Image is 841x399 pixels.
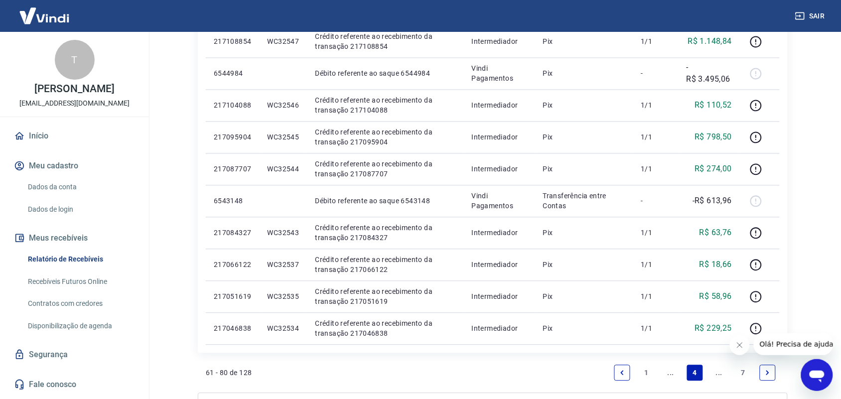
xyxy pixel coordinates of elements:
p: 217051619 [214,292,252,302]
p: R$ 110,52 [695,100,732,112]
p: 217087707 [214,164,252,174]
p: Crédito referente ao recebimento da transação 217066122 [315,255,455,275]
p: R$ 18,66 [700,259,732,271]
p: Intermediador [472,292,527,302]
iframe: Fechar mensagem [730,335,750,355]
p: Crédito referente ao recebimento da transação 217108854 [315,32,455,52]
p: [EMAIL_ADDRESS][DOMAIN_NAME] [19,98,130,109]
p: Vindi Pagamentos [472,191,527,211]
p: 217104088 [214,101,252,111]
p: Intermediador [472,164,527,174]
a: Dados de login [24,199,137,220]
a: Fale conosco [12,374,137,396]
ul: Pagination [610,361,780,385]
p: 1/1 [641,324,671,334]
p: R$ 63,76 [700,227,732,239]
p: Pix [543,37,625,47]
p: -R$ 3.495,06 [687,62,732,86]
span: Olá! Precisa de ajuda? [6,7,84,15]
p: WC32543 [268,228,299,238]
p: 6543148 [214,196,252,206]
p: 1/1 [641,164,671,174]
p: Pix [543,260,625,270]
a: Jump forward [711,365,727,381]
p: 1/1 [641,292,671,302]
p: R$ 274,00 [695,163,732,175]
iframe: Botão para abrir a janela de mensagens [801,359,833,391]
a: Page 7 [735,365,751,381]
p: WC32537 [268,260,299,270]
p: Crédito referente ao recebimento da transação 217046838 [315,319,455,339]
p: WC32534 [268,324,299,334]
p: 217095904 [214,133,252,142]
img: Vindi [12,0,77,31]
p: 217066122 [214,260,252,270]
p: Vindi Pagamentos [472,64,527,84]
p: Intermediador [472,133,527,142]
a: Next page [760,365,776,381]
a: Jump backward [663,365,679,381]
p: Pix [543,69,625,79]
p: Crédito referente ao recebimento da transação 217051619 [315,287,455,307]
p: Pix [543,133,625,142]
p: Intermediador [472,228,527,238]
p: WC32546 [268,101,299,111]
p: 217084327 [214,228,252,238]
p: WC32535 [268,292,299,302]
a: Recebíveis Futuros Online [24,271,137,292]
a: Disponibilização de agenda [24,316,137,336]
p: Crédito referente ao recebimento da transação 217095904 [315,128,455,147]
p: Pix [543,101,625,111]
p: 217108854 [214,37,252,47]
p: Intermediador [472,101,527,111]
p: Pix [543,164,625,174]
button: Sair [793,7,829,25]
p: Pix [543,228,625,238]
p: Crédito referente ao recebimento da transação 217104088 [315,96,455,116]
a: Relatório de Recebíveis [24,249,137,269]
a: Page 4 is your current page [687,365,703,381]
a: Page 1 [639,365,655,381]
p: Intermediador [472,260,527,270]
p: Crédito referente ao recebimento da transação 217087707 [315,159,455,179]
p: Crédito referente ao recebimento da transação 217084327 [315,223,455,243]
p: - [641,69,671,79]
p: Intermediador [472,37,527,47]
p: Intermediador [472,324,527,334]
p: 1/1 [641,133,671,142]
p: R$ 1.148,84 [688,36,732,48]
button: Meu cadastro [12,155,137,177]
p: [PERSON_NAME] [34,84,114,94]
p: 61 - 80 de 128 [206,368,252,378]
p: 217046838 [214,324,252,334]
p: R$ 58,96 [700,291,732,303]
a: Contratos com credores [24,293,137,314]
a: Início [12,125,137,147]
div: T [55,40,95,80]
p: Débito referente ao saque 6544984 [315,69,455,79]
p: WC32547 [268,37,299,47]
button: Meus recebíveis [12,227,137,249]
p: 1/1 [641,101,671,111]
p: Pix [543,324,625,334]
a: Segurança [12,344,137,366]
p: Débito referente ao saque 6543148 [315,196,455,206]
p: 1/1 [641,37,671,47]
p: R$ 798,50 [695,132,732,143]
a: Dados da conta [24,177,137,197]
p: -R$ 613,96 [693,195,732,207]
p: 1/1 [641,260,671,270]
p: 6544984 [214,69,252,79]
p: WC32545 [268,133,299,142]
iframe: Mensagem da empresa [754,333,833,355]
p: Transferência entre Contas [543,191,625,211]
p: R$ 229,25 [695,323,732,335]
p: Pix [543,292,625,302]
p: 1/1 [641,228,671,238]
p: - [641,196,671,206]
p: WC32544 [268,164,299,174]
a: Previous page [614,365,630,381]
